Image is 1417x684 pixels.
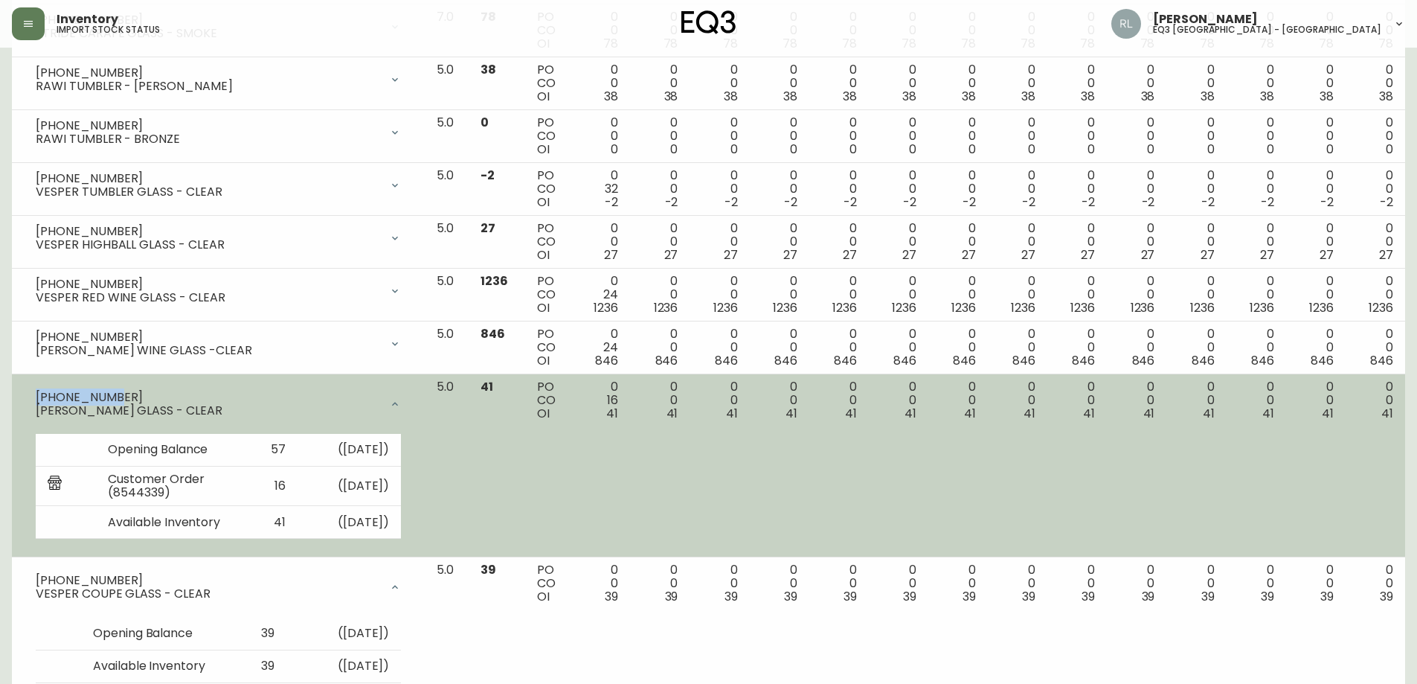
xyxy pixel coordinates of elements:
div: 0 0 [1000,63,1035,103]
span: 27 [1021,246,1035,263]
div: 0 0 [940,380,976,421]
span: 846 [655,352,678,369]
span: 846 [1192,352,1215,369]
div: [PHONE_NUMBER] [36,66,380,80]
span: 38 [1201,88,1215,105]
span: 0 [670,141,678,158]
div: 0 0 [940,563,976,604]
span: 41 [606,405,618,422]
div: 0 0 [821,63,857,103]
div: 0 0 [1298,169,1334,209]
div: VESPER HIGHBALL GLASS - CLEAR [36,238,380,252]
td: Customer Order (8544339) [96,467,245,506]
div: 0 0 [1238,222,1274,262]
span: 38 [1141,88,1155,105]
div: 0 0 [881,380,916,421]
span: 846 [953,352,976,369]
div: 0 0 [1238,169,1274,209]
div: 0 0 [762,63,797,103]
div: 0 0 [1059,169,1095,209]
div: 0 0 [1298,327,1334,368]
div: 0 0 [762,222,797,262]
span: OI [537,246,550,263]
span: 1236 [773,299,797,316]
div: 0 0 [1059,63,1095,103]
span: 1236 [951,299,976,316]
div: 0 0 [1059,563,1095,604]
span: -2 [1082,194,1095,211]
span: 27 [843,246,857,263]
div: [PHONE_NUMBER] [36,172,380,185]
div: 0 0 [701,10,737,51]
div: 0 0 [1000,327,1035,368]
span: 1236 [1250,299,1274,316]
div: PO CO [537,222,559,262]
span: OI [537,141,550,158]
span: 38 [1021,88,1035,105]
span: 0 [481,114,489,131]
span: 38 [1320,88,1334,105]
div: RAWI TUMBLER - BRONZE [36,132,380,146]
div: 0 0 [1000,380,1035,421]
div: [PHONE_NUMBER]VESPER HIGHBALL GLASS - CLEAR [24,222,413,255]
span: OI [537,299,550,316]
div: 0 0 [701,380,737,421]
td: 57 [245,434,298,467]
span: 0 [730,141,738,158]
div: [PHONE_NUMBER] [36,278,380,291]
span: 1236 [594,299,618,316]
span: 41 [1262,405,1274,422]
div: 0 0 [1119,222,1154,262]
div: [PHONE_NUMBER][PERSON_NAME] WINE GLASS -CLEAR [24,327,413,360]
span: 41 [1083,405,1095,422]
div: 0 0 [642,380,678,421]
div: [PHONE_NUMBER] [36,225,380,238]
span: 41 [1381,405,1393,422]
span: 41 [1322,405,1334,422]
div: 0 0 [1298,563,1334,604]
div: 0 0 [701,169,737,209]
div: 0 0 [1178,327,1214,368]
div: PO CO [537,275,559,315]
div: 0 0 [1298,63,1334,103]
div: 0 0 [881,563,916,604]
div: PO CO [537,169,559,209]
div: 0 0 [1178,380,1214,421]
div: RAWI TUMBLER - [PERSON_NAME] [36,80,380,93]
div: 0 0 [940,116,976,156]
td: Available Inventory [96,506,245,539]
div: 0 0 [1059,222,1095,262]
span: 39 [1082,588,1095,605]
div: 0 0 [701,63,737,103]
div: 0 0 [1178,116,1214,156]
div: 0 0 [1298,116,1334,156]
div: 0 0 [1059,327,1095,368]
div: [PHONE_NUMBER]VESPER RED WINE GLASS - CLEAR [24,275,413,307]
span: 1236 [832,299,857,316]
div: [PHONE_NUMBER]VESPER COUPE GLASS - CLEAR [24,563,413,611]
span: -2 [1380,194,1393,211]
span: 0 [1207,141,1215,158]
div: PO CO [537,327,559,368]
span: 846 [1012,352,1035,369]
div: 0 0 [1357,116,1393,156]
span: 39 [481,561,496,578]
td: ( [DATE] ) [298,434,401,467]
span: 39 [844,588,857,605]
div: 0 24 [582,327,618,368]
td: 16 [245,467,298,506]
span: 27 [1081,246,1095,263]
div: 0 0 [1357,169,1393,209]
span: 0 [1267,141,1274,158]
td: ( [DATE] ) [298,467,401,506]
span: -2 [903,194,916,211]
span: 38 [783,88,797,105]
div: 0 24 [582,275,618,315]
div: 0 0 [762,116,797,156]
div: 0 0 [821,327,857,368]
div: 0 0 [821,10,857,51]
div: 0 0 [940,63,976,103]
div: 0 0 [1178,63,1214,103]
div: 0 0 [1059,116,1095,156]
span: 39 [963,588,976,605]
